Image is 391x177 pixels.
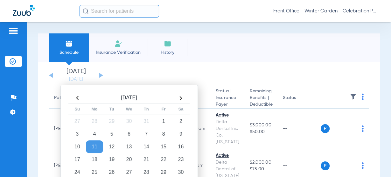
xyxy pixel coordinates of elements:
[347,125,354,132] img: x.svg
[250,159,273,166] span: $2,000.00
[211,88,245,109] th: Status |
[94,49,143,56] span: Insurance Verification
[216,112,240,119] div: Active
[115,40,122,47] img: Manual Insurance Verification
[250,129,273,135] span: $50.00
[216,119,240,145] div: Delta Dental Ins. Co. - [US_STATE]
[347,162,354,169] img: x.svg
[362,125,364,132] img: group-dot-blue.svg
[273,8,378,14] span: Front Office - Winter Garden - Celebration Pediatric Dentistry
[164,40,171,47] img: History
[250,166,273,173] span: $75.00
[54,49,84,56] span: Schedule
[250,122,273,129] span: $3,000.00
[152,49,183,56] span: History
[57,76,95,82] a: [DATE]
[65,40,73,47] img: Schedule
[57,68,95,82] li: [DATE]
[80,5,159,18] input: Search for patients
[359,146,391,177] iframe: Chat Widget
[350,94,356,100] img: filter.svg
[86,93,172,103] th: [DATE]
[245,88,278,109] th: Remaining Benefits |
[250,101,273,108] span: Deductible
[362,94,364,100] img: group-dot-blue.svg
[83,8,88,14] img: Search Icon
[54,95,82,101] div: Patient Name
[8,27,18,35] img: hamburger-icon
[321,124,330,133] span: P
[321,161,330,170] span: P
[13,5,35,16] img: Zuub Logo
[278,109,321,149] td: --
[278,88,321,109] th: Status
[216,152,240,159] div: Active
[54,95,88,101] div: Patient Name
[216,95,240,108] span: Insurance Payer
